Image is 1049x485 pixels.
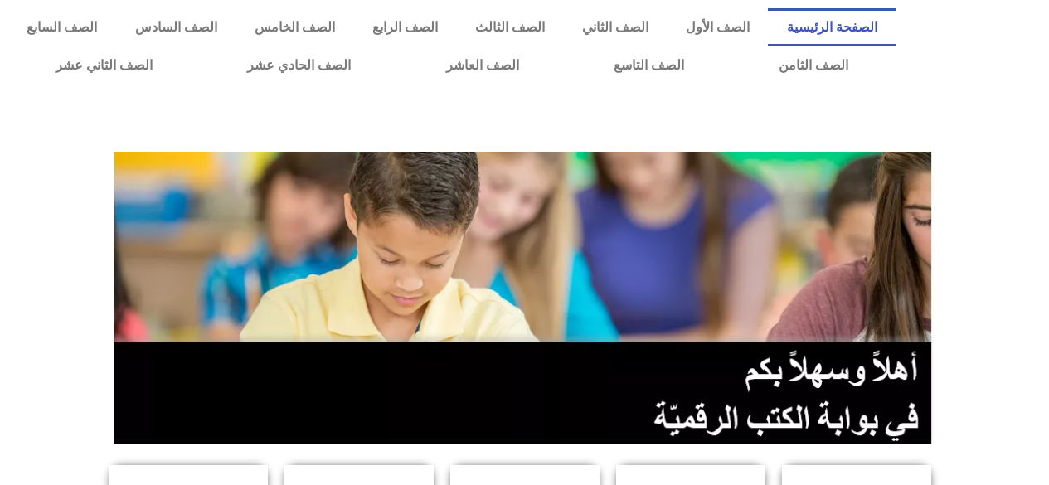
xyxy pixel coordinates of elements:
a: الصف السادس [116,8,236,46]
a: الصف الأول [667,8,768,46]
a: الصف الثاني [563,8,667,46]
a: الصفحة الرئيسية [768,8,896,46]
a: الصف الرابع [353,8,456,46]
a: الصف الحادي عشر [200,46,398,85]
a: الصف الثاني عشر [8,46,200,85]
a: الصف الثامن [731,46,896,85]
a: الصف الثالث [456,8,563,46]
a: الصف السابع [8,8,116,46]
a: الصف العاشر [399,46,566,85]
a: الصف الخامس [236,8,353,46]
a: الصف التاسع [566,46,731,85]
